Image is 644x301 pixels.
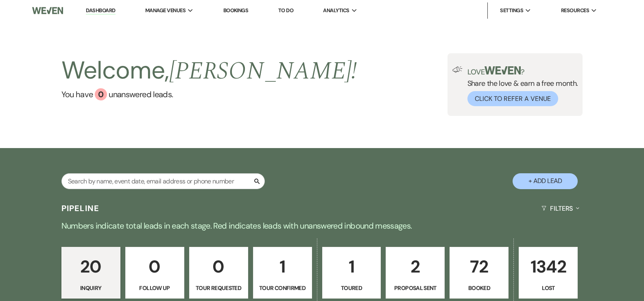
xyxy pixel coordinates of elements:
p: 0 [194,253,243,280]
p: Lost [524,284,572,292]
p: Tour Requested [194,284,243,292]
p: Tour Confirmed [258,284,307,292]
p: Proposal Sent [391,284,439,292]
a: To Do [278,7,293,14]
a: 0Follow Up [125,247,184,299]
p: Follow Up [131,284,179,292]
p: Booked [455,284,503,292]
p: 2 [391,253,439,280]
a: 2Proposal Sent [386,247,445,299]
a: 20Inquiry [61,247,120,299]
p: Numbers indicate total leads in each stage. Red indicates leads with unanswered inbound messages. [29,219,615,232]
button: + Add Lead [513,173,578,189]
input: Search by name, event date, email address or phone number [61,173,265,189]
a: 1Toured [322,247,381,299]
p: 1 [258,253,307,280]
img: loud-speaker-illustration.svg [452,66,463,73]
h2: Welcome, [61,53,357,88]
p: Inquiry [67,284,115,292]
p: 20 [67,253,115,280]
div: 0 [95,88,107,100]
button: Filters [538,198,583,219]
p: 1342 [524,253,572,280]
p: 72 [455,253,503,280]
a: 1342Lost [519,247,578,299]
button: Click to Refer a Venue [467,91,558,106]
a: Dashboard [86,7,115,15]
a: You have 0 unanswered leads. [61,88,357,100]
a: Bookings [223,7,249,14]
img: weven-logo-green.svg [485,66,521,74]
a: 1Tour Confirmed [253,247,312,299]
p: 1 [327,253,376,280]
span: [PERSON_NAME] ! [169,52,357,90]
h3: Pipeline [61,203,100,214]
div: Share the love & earn a free month. [463,66,578,106]
img: Weven Logo [32,2,63,19]
span: Resources [561,7,589,15]
p: Toured [327,284,376,292]
p: 0 [131,253,179,280]
a: 0Tour Requested [189,247,248,299]
span: Settings [500,7,523,15]
span: Manage Venues [145,7,186,15]
p: Love ? [467,66,578,76]
span: Analytics [323,7,349,15]
a: 72Booked [450,247,509,299]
